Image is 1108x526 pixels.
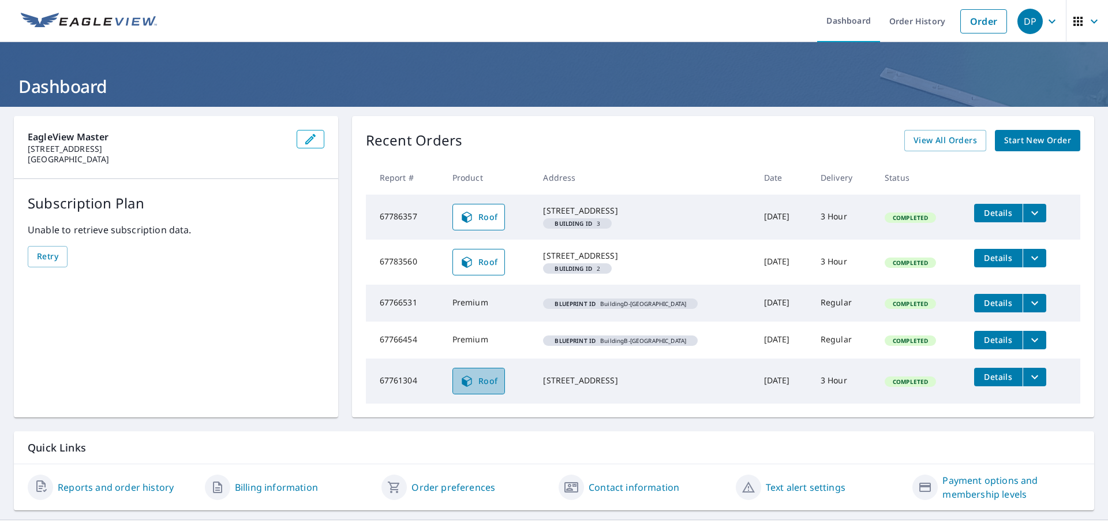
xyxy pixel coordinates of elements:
td: 3 Hour [811,240,875,285]
button: filesDropdownBtn-67786357 [1023,204,1046,222]
td: 67786357 [366,195,443,240]
th: Report # [366,161,443,195]
a: Start New Order [995,130,1080,151]
td: Regular [811,322,875,359]
span: Details [981,297,1016,308]
span: Completed [886,378,935,386]
span: 2 [548,266,607,271]
span: BuildingB-[GEOGRAPHIC_DATA] [548,338,693,344]
span: Roof [460,255,498,269]
button: detailsBtn-67783560 [974,249,1023,267]
p: EagleView Master [28,130,287,144]
div: DP [1017,9,1043,34]
td: 3 Hour [811,195,875,240]
button: filesDropdownBtn-67766531 [1023,294,1046,312]
em: Blueprint ID [555,338,596,344]
p: Unable to retrieve subscription data. [28,223,324,237]
a: Reports and order history [58,480,174,494]
span: BuildingD-[GEOGRAPHIC_DATA] [548,301,693,307]
h1: Dashboard [14,74,1094,98]
span: Roof [460,210,498,224]
a: View All Orders [904,130,986,151]
th: Product [443,161,534,195]
th: Delivery [811,161,875,195]
div: [STREET_ADDRESS] [543,250,745,262]
a: Billing information [235,480,318,494]
a: Roof [452,204,506,230]
button: Retry [28,246,68,267]
button: detailsBtn-67766454 [974,331,1023,349]
span: Completed [886,300,935,308]
td: Premium [443,285,534,322]
span: Completed [886,337,935,345]
p: Subscription Plan [28,193,324,214]
a: Roof [452,249,506,275]
span: 3 [548,221,607,226]
th: Date [755,161,811,195]
div: [STREET_ADDRESS] [543,205,745,217]
td: [DATE] [755,322,811,359]
span: Details [981,207,1016,218]
td: 67783560 [366,240,443,285]
a: Payment options and membership levels [942,473,1080,501]
td: [DATE] [755,195,811,240]
a: Roof [452,368,506,394]
button: detailsBtn-67766531 [974,294,1023,312]
button: detailsBtn-67786357 [974,204,1023,222]
td: 67761304 [366,359,443,404]
em: Building ID [555,221,592,226]
span: View All Orders [914,133,977,148]
p: Quick Links [28,441,1080,455]
p: [STREET_ADDRESS] [28,144,287,154]
span: Details [981,252,1016,263]
span: Retry [37,249,58,264]
a: Contact information [589,480,679,494]
td: 67766454 [366,322,443,359]
a: Text alert settings [766,480,845,494]
span: Completed [886,259,935,267]
span: Details [981,334,1016,345]
a: Order [960,9,1007,33]
span: Roof [460,374,498,388]
button: filesDropdownBtn-67766454 [1023,331,1046,349]
td: Regular [811,285,875,322]
p: [GEOGRAPHIC_DATA] [28,154,287,165]
td: Premium [443,322,534,359]
th: Address [534,161,754,195]
p: Recent Orders [366,130,463,151]
td: 3 Hour [811,359,875,404]
a: Order preferences [411,480,495,494]
td: 67766531 [366,285,443,322]
td: [DATE] [755,359,811,404]
span: Completed [886,214,935,222]
td: [DATE] [755,240,811,285]
em: Blueprint ID [555,301,596,307]
td: [DATE] [755,285,811,322]
button: detailsBtn-67761304 [974,368,1023,386]
em: Building ID [555,266,592,271]
button: filesDropdownBtn-67783560 [1023,249,1046,267]
span: Start New Order [1004,133,1071,148]
span: Details [981,371,1016,382]
th: Status [875,161,965,195]
div: [STREET_ADDRESS] [543,375,745,386]
button: filesDropdownBtn-67761304 [1023,368,1046,386]
img: EV Logo [21,13,157,30]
